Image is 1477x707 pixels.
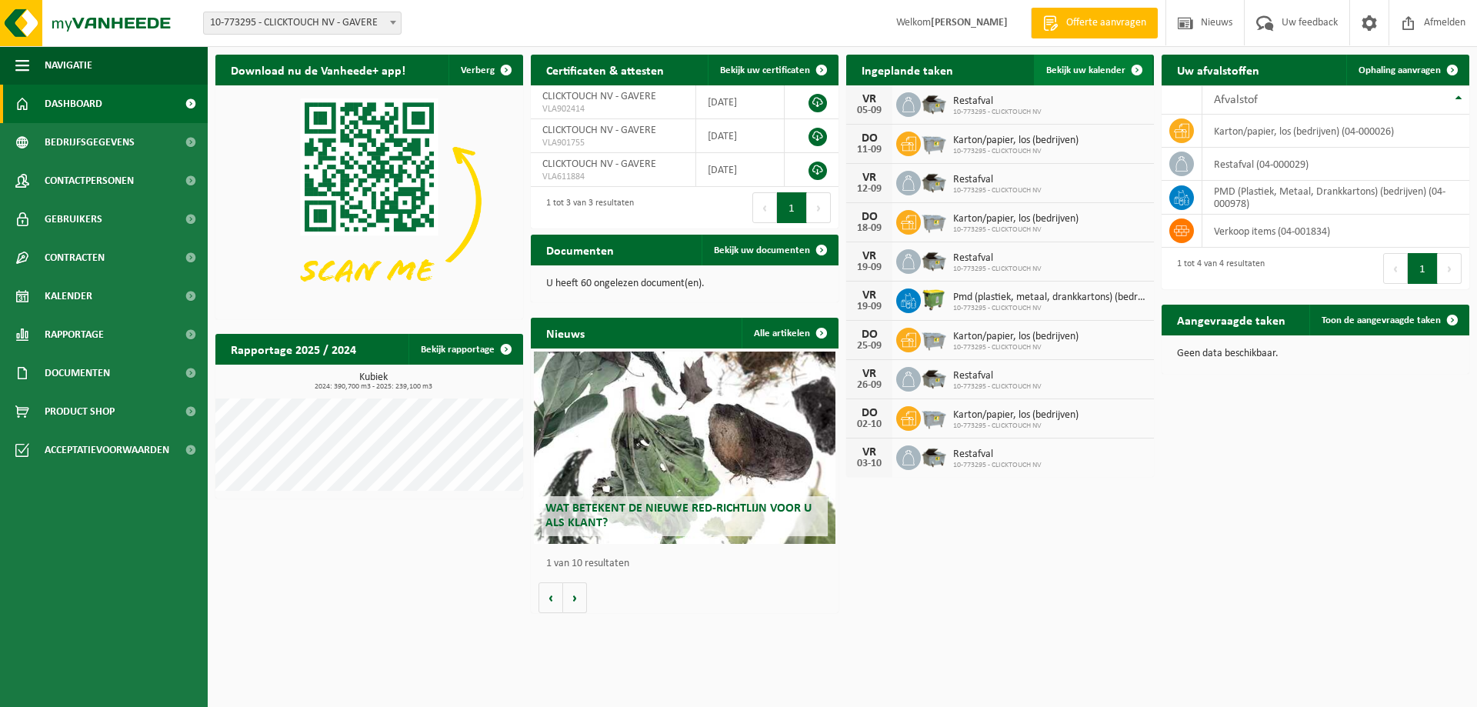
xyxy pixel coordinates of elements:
[854,341,885,352] div: 25-09
[777,192,807,223] button: 1
[531,235,629,265] h2: Documenten
[531,318,600,348] h2: Nieuws
[45,354,110,392] span: Documenten
[953,147,1079,156] span: 10-773295 - CLICKTOUCH NV
[696,85,785,119] td: [DATE]
[531,55,679,85] h2: Certificaten & attesten
[921,443,947,469] img: WB-5000-GAL-GY-01
[953,186,1042,195] span: 10-773295 - CLICKTOUCH NV
[854,419,885,430] div: 02-10
[854,459,885,469] div: 03-10
[953,108,1042,117] span: 10-773295 - CLICKTOUCH NV
[203,12,402,35] span: 10-773295 - CLICKTOUCH NV - GAVERE
[953,213,1079,225] span: Karton/papier, los (bedrijven)
[953,174,1042,186] span: Restafval
[854,145,885,155] div: 11-09
[807,192,831,223] button: Next
[854,289,885,302] div: VR
[854,328,885,341] div: DO
[45,277,92,315] span: Kalender
[542,125,656,136] span: CLICKTOUCH NV - GAVERE
[921,90,947,116] img: WB-5000-GAL-GY-01
[215,85,523,316] img: Download de VHEPlus App
[752,192,777,223] button: Previous
[448,55,522,85] button: Verberg
[854,223,885,234] div: 18-09
[696,119,785,153] td: [DATE]
[1034,55,1152,85] a: Bekijk uw kalender
[953,461,1042,470] span: 10-773295 - CLICKTOUCH NV
[953,292,1146,304] span: Pmd (plastiek, metaal, drankkartons) (bedrijven)
[854,172,885,184] div: VR
[921,286,947,312] img: WB-1100-HPE-GN-50
[223,383,523,391] span: 2024: 390,700 m3 - 2025: 239,100 m3
[921,208,947,234] img: WB-2500-GAL-GY-01
[854,368,885,380] div: VR
[204,12,401,34] span: 10-773295 - CLICKTOUCH NV - GAVERE
[1359,65,1441,75] span: Ophaling aanvragen
[854,250,885,262] div: VR
[714,245,810,255] span: Bekijk uw documenten
[1322,315,1441,325] span: Toon de aangevraagde taken
[45,238,105,277] span: Contracten
[408,334,522,365] a: Bekijk rapportage
[546,559,831,569] p: 1 van 10 resultaten
[953,95,1042,108] span: Restafval
[1202,148,1469,181] td: restafval (04-000029)
[953,135,1079,147] span: Karton/papier, los (bedrijven)
[720,65,810,75] span: Bekijk uw certificaten
[742,318,837,348] a: Alle artikelen
[921,365,947,391] img: WB-5000-GAL-GY-01
[696,153,785,187] td: [DATE]
[708,55,837,85] a: Bekijk uw certificaten
[1202,215,1469,248] td: verkoop items (04-001834)
[953,449,1042,461] span: Restafval
[921,168,947,195] img: WB-5000-GAL-GY-01
[1169,252,1265,285] div: 1 tot 4 van 4 resultaten
[538,582,563,613] button: Vorige
[223,372,523,391] h3: Kubiek
[854,446,885,459] div: VR
[1383,253,1408,284] button: Previous
[702,235,837,265] a: Bekijk uw documenten
[542,103,684,115] span: VLA902414
[854,184,885,195] div: 12-09
[854,380,885,391] div: 26-09
[854,132,885,145] div: DO
[1162,55,1275,85] h2: Uw afvalstoffen
[1062,15,1150,31] span: Offerte aanvragen
[461,65,495,75] span: Verberg
[953,422,1079,431] span: 10-773295 - CLICKTOUCH NV
[1214,94,1258,106] span: Afvalstof
[953,304,1146,313] span: 10-773295 - CLICKTOUCH NV
[546,278,823,289] p: U heeft 60 ongelezen document(en).
[542,158,656,170] span: CLICKTOUCH NV - GAVERE
[45,162,134,200] span: Contactpersonen
[1408,253,1438,284] button: 1
[534,352,835,544] a: Wat betekent de nieuwe RED-richtlijn voor u als klant?
[45,392,115,431] span: Product Shop
[1309,305,1468,335] a: Toon de aangevraagde taken
[953,331,1079,343] span: Karton/papier, los (bedrijven)
[854,211,885,223] div: DO
[1202,115,1469,148] td: karton/papier, los (bedrijven) (04-000026)
[45,431,169,469] span: Acceptatievoorwaarden
[1177,348,1454,359] p: Geen data beschikbaar.
[1202,181,1469,215] td: PMD (Plastiek, Metaal, Drankkartons) (bedrijven) (04-000978)
[215,55,421,85] h2: Download nu de Vanheede+ app!
[953,225,1079,235] span: 10-773295 - CLICKTOUCH NV
[953,343,1079,352] span: 10-773295 - CLICKTOUCH NV
[542,91,656,102] span: CLICKTOUCH NV - GAVERE
[846,55,969,85] h2: Ingeplande taken
[921,247,947,273] img: WB-5000-GAL-GY-01
[542,137,684,149] span: VLA901755
[921,129,947,155] img: WB-2500-GAL-GY-01
[45,85,102,123] span: Dashboard
[45,200,102,238] span: Gebruikers
[921,325,947,352] img: WB-2500-GAL-GY-01
[545,502,812,529] span: Wat betekent de nieuwe RED-richtlijn voor u als klant?
[1031,8,1158,38] a: Offerte aanvragen
[542,171,684,183] span: VLA611884
[953,265,1042,274] span: 10-773295 - CLICKTOUCH NV
[1162,305,1301,335] h2: Aangevraagde taken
